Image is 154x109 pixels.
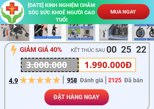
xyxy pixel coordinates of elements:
h3: GIẢM GIÁ 40% [20,45,70,55]
h3: 4.9 [9,76,19,86]
span: Đánh giá [80,77,103,84]
h3: 1.990.000Đ [84,58,133,72]
p: ĐẶT HÀNG NGAY [44,89,109,105]
p: MUA NGAY [97,4,149,19]
h3: KẾT THÚC SAU [71,46,120,54]
span: 2125 [108,77,121,84]
span: Đã bán [124,77,143,84]
span: 958 [67,77,77,84]
h3: 3.000.000Đ [26,58,73,86]
h3: [DATE] KINH NGHIỆM CHĂM SÓC SỨC KHOẺ NGƯỜI CAO TUỔI [26,2,97,24]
